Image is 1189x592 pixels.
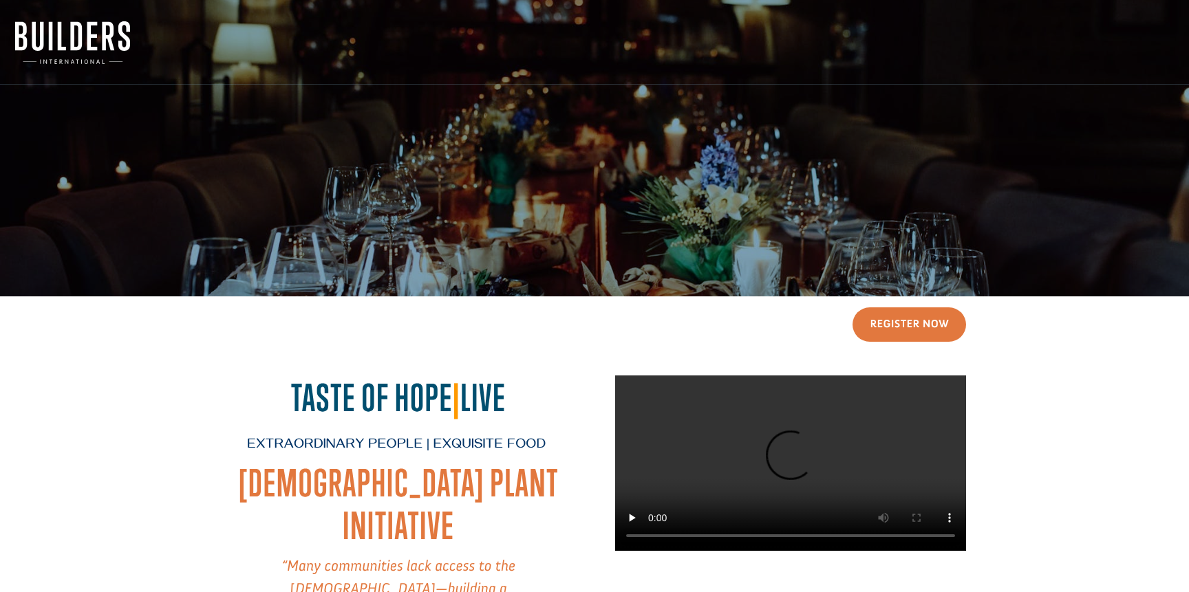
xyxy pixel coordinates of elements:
[223,376,574,426] h2: Taste of Hope Live
[247,437,546,454] span: Extraordinary People | Exquisite Food
[15,21,130,64] img: Builders International
[453,375,460,419] span: |
[853,307,966,342] a: Register Now
[238,461,558,548] span: [DEMOGRAPHIC_DATA] Plant Initiative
